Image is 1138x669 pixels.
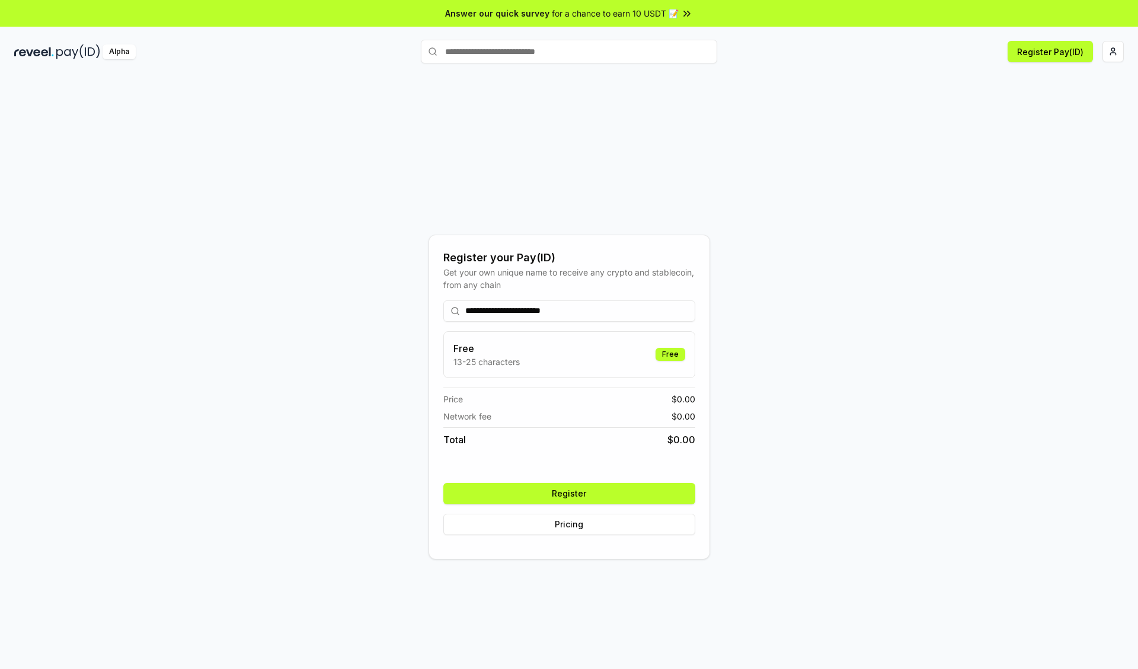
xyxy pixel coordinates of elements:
[1008,41,1093,62] button: Register Pay(ID)
[672,393,695,405] span: $ 0.00
[443,483,695,504] button: Register
[453,341,520,356] h3: Free
[667,433,695,447] span: $ 0.00
[443,514,695,535] button: Pricing
[103,44,136,59] div: Alpha
[443,266,695,291] div: Get your own unique name to receive any crypto and stablecoin, from any chain
[453,356,520,368] p: 13-25 characters
[443,249,695,266] div: Register your Pay(ID)
[445,7,549,20] span: Answer our quick survey
[443,393,463,405] span: Price
[443,433,466,447] span: Total
[443,410,491,422] span: Network fee
[552,7,679,20] span: for a chance to earn 10 USDT 📝
[56,44,100,59] img: pay_id
[14,44,54,59] img: reveel_dark
[672,410,695,422] span: $ 0.00
[656,348,685,361] div: Free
